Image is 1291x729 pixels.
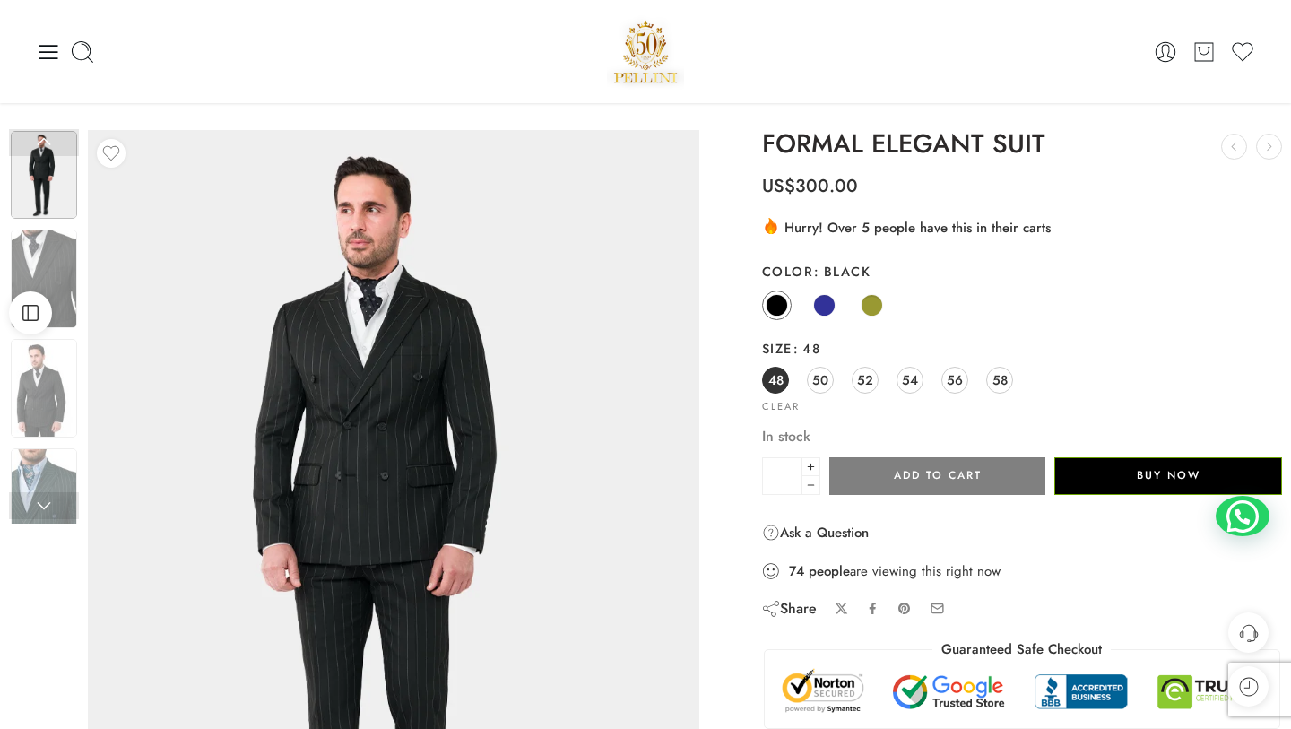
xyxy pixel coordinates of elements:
a: Email to your friends [930,601,945,616]
a: Login / Register [1153,39,1178,65]
span: US$ [762,173,795,199]
span: Black [813,262,871,281]
a: 52 [852,367,879,394]
img: Artboard 2 [11,448,77,547]
a: Clear options [762,402,800,412]
span: 58 [992,368,1008,392]
span: 54 [902,368,918,392]
button: Buy Now [1054,457,1282,495]
span: 48 [768,368,784,392]
div: Hurry! Over 5 people have this in their carts [762,216,1282,238]
img: Artboard 2 [11,339,77,438]
a: 58 [986,367,1013,394]
legend: Guaranteed Safe Checkout [932,640,1111,659]
div: are viewing this right now [762,561,1282,581]
strong: 74 [789,562,804,580]
a: Share on X [835,602,848,615]
label: Color [762,263,1282,281]
img: Pellini [607,13,684,90]
button: Add to cart [829,457,1045,495]
a: Ask a Question [762,522,869,543]
span: 52 [857,368,873,392]
a: 48 [762,367,789,394]
img: Artboard 2 [11,230,77,328]
span: 56 [947,368,963,392]
img: Trust [778,668,1266,716]
a: 54 [897,367,923,394]
a: Cart [1191,39,1217,65]
label: Size [762,340,1282,358]
span: 48 [793,339,820,358]
h1: FORMAL ELEGANT SUIT [762,130,1282,159]
a: 56 [941,367,968,394]
strong: people [809,562,850,580]
img: Artboard 2 [11,131,77,219]
bdi: 300.00 [762,173,858,199]
input: Product quantity [762,457,802,495]
div: Share [762,599,817,619]
a: Share on Facebook [866,602,879,615]
span: 50 [812,368,828,392]
a: Wishlist [1230,39,1255,65]
a: Pellini - [607,13,684,90]
p: In stock [762,425,1282,448]
a: Pin on Pinterest [897,602,912,616]
a: 50 [807,367,834,394]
